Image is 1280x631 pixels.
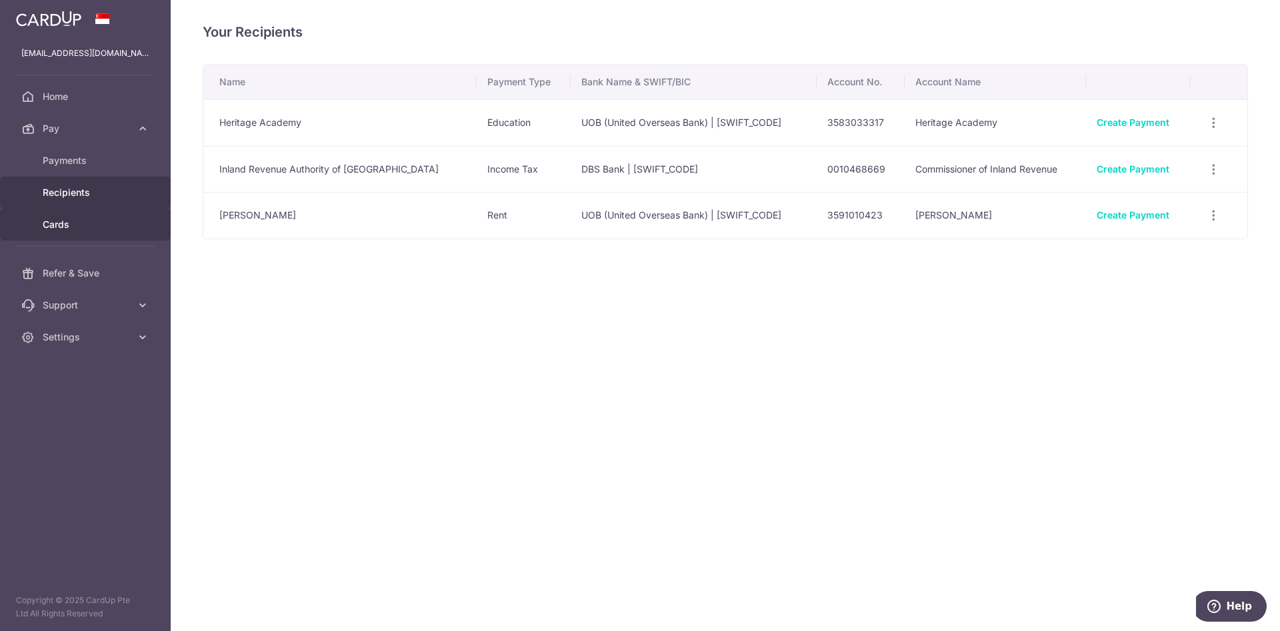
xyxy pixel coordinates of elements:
[477,146,571,193] td: Income Tax
[43,90,131,103] span: Home
[817,146,905,193] td: 0010468669
[477,192,571,239] td: Rent
[1097,163,1169,175] a: Create Payment
[43,218,131,231] span: Cards
[43,122,131,135] span: Pay
[203,65,477,99] th: Name
[21,47,149,60] p: [EMAIL_ADDRESS][DOMAIN_NAME]
[43,299,131,312] span: Support
[43,154,131,167] span: Payments
[477,65,571,99] th: Payment Type
[43,330,131,344] span: Settings
[905,192,1086,239] td: [PERSON_NAME]
[905,99,1086,146] td: Heritage Academy
[817,99,905,146] td: 3583033317
[477,99,571,146] td: Education
[1097,117,1169,128] a: Create Payment
[203,21,1248,43] h4: Your Recipients
[16,11,81,27] img: CardUp
[905,146,1086,193] td: Commissioner of Inland Revenue
[571,99,817,146] td: UOB (United Overseas Bank) | [SWIFT_CODE]
[817,192,905,239] td: 3591010423
[1196,591,1267,624] iframe: Opens a widget where you can find more information
[571,192,817,239] td: UOB (United Overseas Bank) | [SWIFT_CODE]
[43,186,131,199] span: Recipients
[203,99,477,146] td: Heritage Academy
[1097,209,1169,221] a: Create Payment
[203,146,477,193] td: Inland Revenue Authority of [GEOGRAPHIC_DATA]
[817,65,905,99] th: Account No.
[571,65,817,99] th: Bank Name & SWIFT/BIC
[43,267,131,280] span: Refer & Save
[571,146,817,193] td: DBS Bank | [SWIFT_CODE]
[905,65,1086,99] th: Account Name
[203,192,477,239] td: [PERSON_NAME]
